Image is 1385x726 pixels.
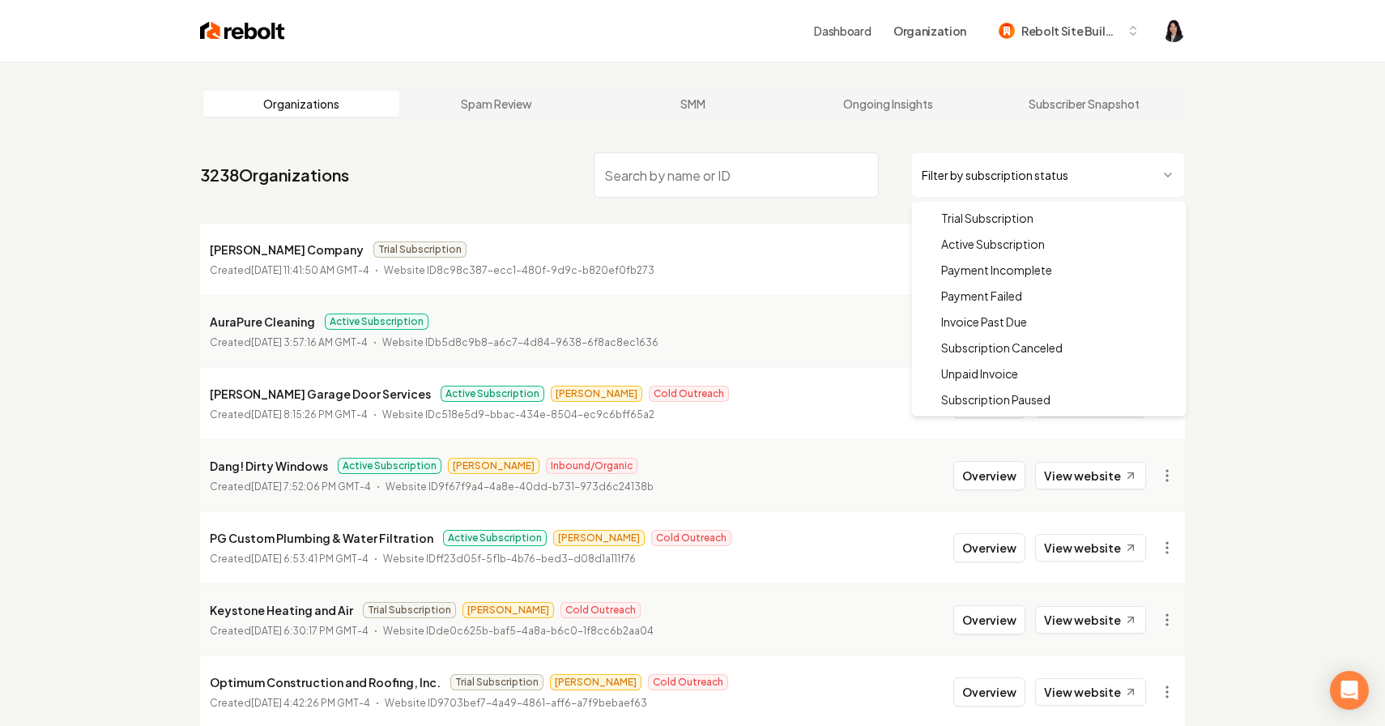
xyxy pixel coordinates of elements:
span: Invoice Past Due [941,314,1027,330]
span: Subscription Paused [941,391,1050,408]
span: Active Subscription [941,236,1045,252]
span: Payment Failed [941,288,1022,304]
span: Subscription Canceled [941,340,1063,356]
span: Payment Incomplete [941,262,1052,278]
span: Trial Subscription [941,210,1033,226]
span: Unpaid Invoice [941,365,1018,382]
